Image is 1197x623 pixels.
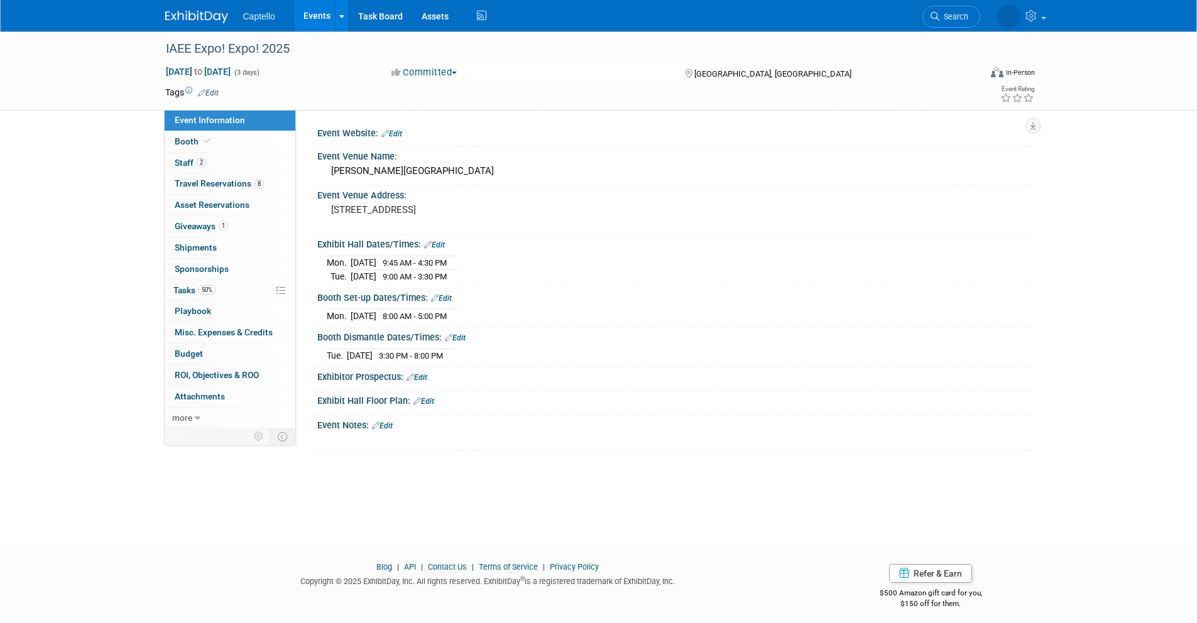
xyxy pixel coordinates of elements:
span: Playbook [175,306,211,316]
div: Event Rating [1000,86,1034,92]
a: Asset Reservations [165,195,295,215]
a: Event Information [165,110,295,131]
span: 2 [197,158,206,167]
div: Booth Set-up Dates/Times: [317,288,1032,305]
i: Booth reservation complete [204,138,210,144]
span: 8:00 AM - 5:00 PM [383,311,447,321]
div: Copyright © 2025 ExhibitDay, Inc. All rights reserved. ExhibitDay is a registered trademark of Ex... [165,573,811,587]
span: Search [939,12,968,21]
a: Booth [165,131,295,152]
span: | [540,562,548,572]
td: Toggle Event Tabs [270,428,295,445]
a: Refer & Earn [889,564,972,583]
td: [DATE] [351,310,376,323]
span: Tasks [173,285,216,295]
span: (3 days) [233,68,260,77]
div: Exhibitor Prospectus: [317,367,1032,384]
a: Contact Us [428,562,467,572]
a: Travel Reservations8 [165,173,295,194]
span: to [192,67,204,77]
span: Shipments [175,242,217,252]
td: Personalize Event Tab Strip [248,428,270,445]
a: Terms of Service [479,562,538,572]
span: Budget [175,349,203,359]
div: Booth Dismantle Dates/Times: [317,328,1032,344]
span: 50% [199,285,216,295]
span: Booth [175,136,213,146]
a: Shipments [165,237,295,258]
a: Tasks50% [165,280,295,301]
span: | [418,562,426,572]
div: Event Notes: [317,416,1032,432]
a: Edit [424,241,445,249]
span: Sponsorships [175,264,229,274]
a: Edit [445,333,466,342]
span: Event Information [175,115,245,125]
a: Blog [376,562,392,572]
div: Event Format [906,65,1036,84]
img: ExhibitDay [165,11,228,23]
td: [DATE] [347,349,373,362]
div: Event Website: [317,124,1032,140]
a: Search [922,6,980,28]
span: Captello [243,11,275,21]
span: 3:30 PM - 8:00 PM [379,351,443,360]
a: ROI, Objectives & ROO [165,365,295,386]
img: Mackenzie Hood [997,4,1020,28]
span: 9:45 AM - 4:30 PM [383,258,447,268]
span: [DATE] [DATE] [165,66,231,77]
a: more [165,408,295,428]
div: $500 Amazon gift card for you, [829,580,1032,609]
span: 1 [219,221,228,230]
span: Travel Reservations [175,178,264,188]
div: Event Venue Address: [317,186,1032,202]
sup: ® [520,575,525,582]
a: Staff2 [165,153,295,173]
span: 8 [254,179,264,188]
a: Edit [372,421,393,430]
span: Giveaways [175,221,228,231]
span: [GEOGRAPHIC_DATA], [GEOGRAPHIC_DATA] [694,69,851,79]
div: Event Venue Name: [317,147,1032,163]
span: Attachments [175,391,225,401]
span: Misc. Expenses & Credits [175,327,273,337]
div: $150 off for them. [829,599,1032,609]
td: Mon. [327,256,351,270]
td: [DATE] [351,256,376,270]
button: Committed [387,66,462,79]
span: | [394,562,402,572]
div: [PERSON_NAME][GEOGRAPHIC_DATA] [327,161,1023,181]
td: Mon. [327,310,351,323]
a: Privacy Policy [550,562,599,572]
a: API [404,562,416,572]
td: [DATE] [351,270,376,283]
td: Tags [165,86,219,99]
span: | [469,562,477,572]
span: more [172,413,192,423]
a: Giveaways1 [165,216,295,237]
div: In-Person [1005,68,1035,77]
span: Asset Reservations [175,200,249,210]
span: Staff [175,158,206,168]
pre: [STREET_ADDRESS] [331,204,601,215]
td: Tue. [327,270,351,283]
a: Attachments [165,386,295,407]
a: Budget [165,344,295,364]
a: Playbook [165,301,295,322]
a: Edit [413,397,434,406]
td: Tue. [327,349,347,362]
a: Edit [381,129,402,138]
span: 9:00 AM - 3:30 PM [383,272,447,281]
a: Misc. Expenses & Credits [165,322,295,343]
a: Edit [198,89,219,97]
div: Exhibit Hall Dates/Times: [317,235,1032,251]
div: IAEE Expo! Expo! 2025 [161,38,961,60]
a: Sponsorships [165,259,295,279]
a: Edit [407,373,427,382]
span: ROI, Objectives & ROO [175,370,259,380]
div: Exhibit Hall Floor Plan: [317,391,1032,408]
a: Edit [431,294,452,303]
img: Format-Inperson.png [991,67,1003,77]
